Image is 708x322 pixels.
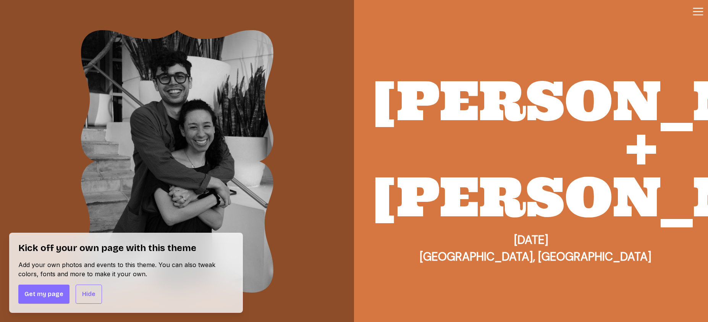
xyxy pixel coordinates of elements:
p: [DATE] [372,233,690,247]
p: [GEOGRAPHIC_DATA], [GEOGRAPHIC_DATA] [381,250,690,264]
button: Get my page [18,285,70,304]
span: Hide [82,290,95,299]
span: Get my page [24,290,63,299]
button: Hide [76,285,102,304]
